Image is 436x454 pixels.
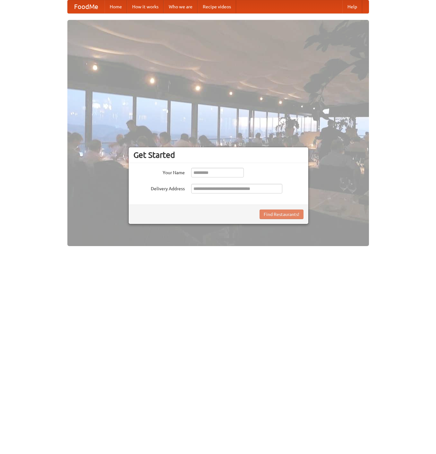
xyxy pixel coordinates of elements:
[127,0,164,13] a: How it works
[198,0,236,13] a: Recipe videos
[133,150,303,160] h3: Get Started
[68,0,105,13] a: FoodMe
[105,0,127,13] a: Home
[342,0,362,13] a: Help
[133,168,185,176] label: Your Name
[133,184,185,192] label: Delivery Address
[164,0,198,13] a: Who we are
[260,210,303,219] button: Find Restaurants!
